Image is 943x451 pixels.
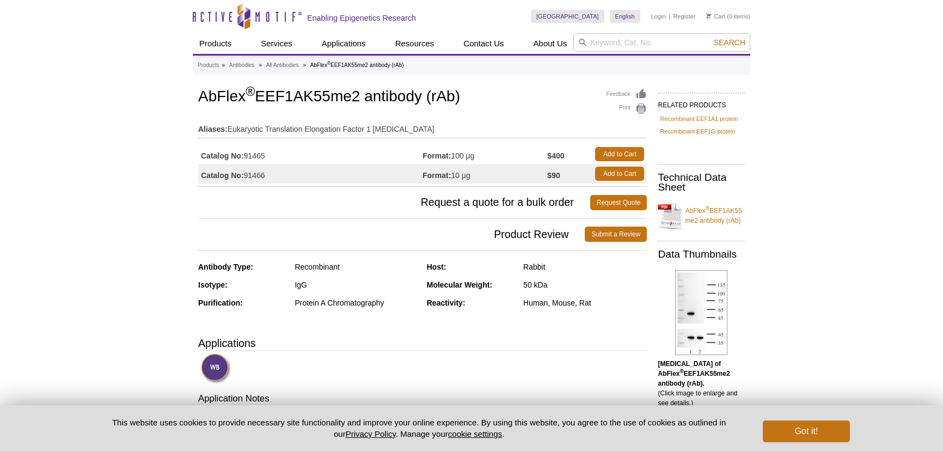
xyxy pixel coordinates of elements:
sup: ® [679,368,683,374]
a: Contact Us [457,33,510,54]
a: Recombinant EEF1A1 protein [660,114,738,124]
a: Login [651,13,666,20]
a: All Antibodies [266,60,299,70]
button: Got it! [763,420,850,442]
strong: Format: [422,151,451,161]
sup: ® [327,60,330,66]
li: » [222,62,225,68]
li: » [259,62,262,68]
strong: $400 [547,151,564,161]
a: English [610,10,640,23]
strong: Molecular Weight: [427,281,492,289]
input: Keyword, Cat. No. [573,33,750,52]
h2: Data Thumbnails [658,249,745,259]
a: Privacy Policy [346,429,396,438]
div: IgG [295,280,418,290]
div: Recombinant [295,262,418,272]
strong: $90 [547,170,560,180]
strong: Isotype: [198,281,228,289]
a: Add to Cart [595,147,644,161]
a: Products [198,60,219,70]
sup: ® [246,84,255,99]
strong: Aliases: [198,124,228,134]
li: (0 items) [706,10,750,23]
a: About Us [527,33,574,54]
div: 50 kDa [523,280,647,290]
div: Human, Mouse, Rat [523,298,647,308]
a: Add to Cart [595,167,644,181]
a: Feedback [607,88,647,100]
strong: Purification: [198,298,243,307]
button: Search [711,38,749,47]
td: Eukaryotic Translation Elongation Factor 1 [MEDICAL_DATA] [198,118,647,135]
h2: Enabling Epigenetics Research [307,13,416,23]
a: Request Quote [590,195,647,210]
span: Request a quote for a bulk order [198,195,590,210]
a: Antibodies [229,60,255,70]
sup: ® [706,205,709,211]
div: Protein A Chromatography [295,298,418,308]
span: Search [714,38,745,47]
b: [MEDICAL_DATA] of AbFlex EEF1AK55me2 antibody (rAb). [658,360,730,387]
span: Product Review [198,227,585,242]
li: » [303,62,306,68]
td: 10 µg [422,164,547,184]
td: 100 µg [422,144,547,164]
h2: Technical Data Sheet [658,173,745,192]
strong: Format: [422,170,451,180]
img: AbFlex<sup>®</sup> EEF1AK55me2 antibody (rAb) tested by Western blot. [675,270,727,355]
h2: RELATED PRODUCTS [658,93,745,112]
a: Cart [706,13,725,20]
strong: Catalog No: [201,170,244,180]
h3: Application Notes [198,392,647,407]
a: AbFlex®EEF1AK55me2 antibody (rAb) [658,199,745,232]
a: Register [673,13,695,20]
strong: Antibody Type: [198,263,253,271]
a: Applications [315,33,372,54]
p: (Click image to enlarge and see details.) [658,359,745,408]
li: AbFlex EEF1AK55me2 antibody (rAb) [310,62,404,68]
a: Print [607,103,647,115]
h3: Applications [198,335,647,351]
div: Rabbit [523,262,647,272]
img: Western Blot Validated [201,354,231,383]
li: | [669,10,670,23]
strong: Host: [427,263,446,271]
td: 91465 [198,144,422,164]
img: Your Cart [706,13,711,19]
button: cookie settings [448,429,502,438]
a: Submit a Review [585,227,647,242]
a: Resources [389,33,441,54]
p: This website uses cookies to provide necessary site functionality and improve your online experie... [93,417,745,440]
a: Products [193,33,238,54]
a: Services [254,33,299,54]
strong: Catalog No: [201,151,244,161]
a: Recombinant EEF1G protein [660,126,735,136]
a: [GEOGRAPHIC_DATA] [531,10,604,23]
strong: Reactivity: [427,298,466,307]
td: 91466 [198,164,422,184]
h1: AbFlex EEF1AK55me2 antibody (rAb) [198,88,647,107]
